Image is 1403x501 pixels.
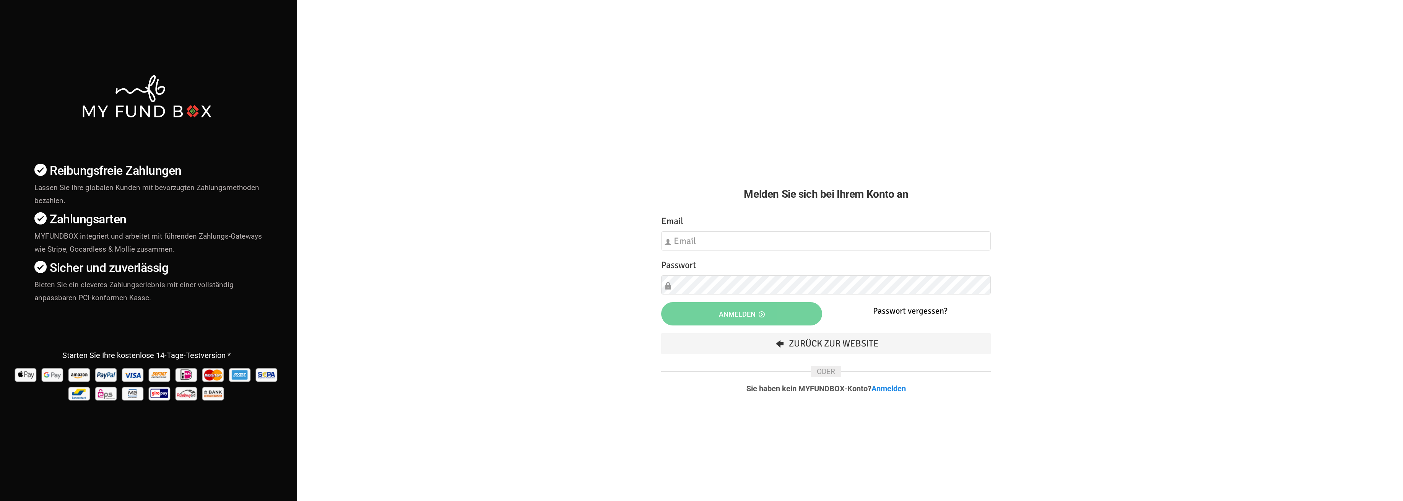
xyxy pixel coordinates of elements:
a: Zurück zur Website [661,333,991,354]
img: mb Pay [121,384,146,403]
img: Ideal Pay [174,365,199,384]
span: ODER [811,366,841,377]
img: Sofort Pay [148,365,172,384]
input: Email [661,231,991,250]
img: american_express Pay [228,365,253,384]
a: Anmelden [871,384,906,393]
img: p24 Pay [174,384,199,403]
span: Bieten Sie ein cleveres Zahlungserlebnis mit einer vollständig anpassbaren PCI-konformen Kasse. [34,280,234,302]
span: MYFUNDBOX integriert und arbeitet mit führenden Zahlungs-Gateways wie Stripe, Gocardless & Mollie... [34,232,262,254]
img: Visa [121,365,146,384]
label: Passwort [661,258,696,272]
img: Bancontact Pay [67,384,92,403]
a: Passwort vergessen? [873,306,948,316]
label: Email [661,214,683,228]
span: Lassen Sie Ihre globalen Kunden mit bevorzugten Zahlungsmethoden bezahlen. [34,183,259,205]
span: Anmelden [719,310,765,318]
img: Google Pay [41,365,65,384]
img: Paypal [94,365,119,384]
h4: Sicher und zuverlässig [34,259,267,277]
img: giropay [148,384,172,403]
button: Anmelden [661,302,822,325]
img: EPS Pay [94,384,119,403]
img: Apple Pay [14,365,39,384]
img: banktransfer [201,384,226,403]
h4: Zahlungsarten [34,210,267,229]
img: Amazon [67,365,92,384]
img: sepa Pay [255,365,280,384]
h2: Melden Sie sich bei Ihrem Konto an [661,186,991,202]
img: mfbwhite.png [81,73,213,119]
img: Mastercard Pay [201,365,226,384]
p: Sie haben kein MYFUNDBOX-Konto? [661,385,991,392]
h4: Reibungsfreie Zahlungen [34,161,267,180]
